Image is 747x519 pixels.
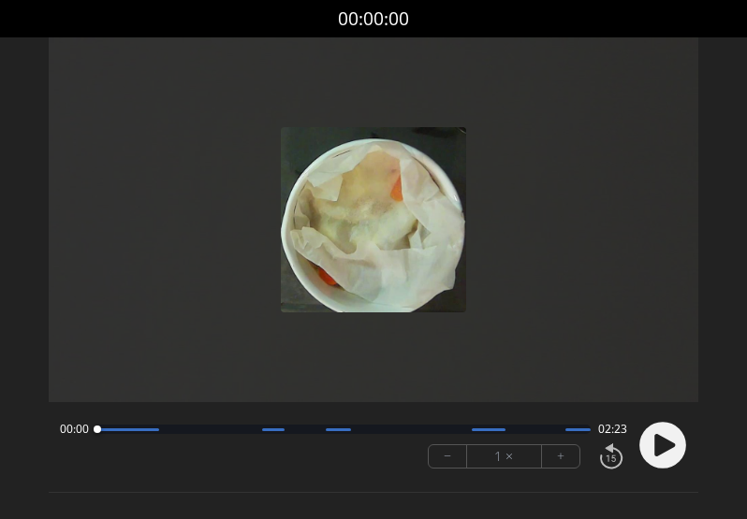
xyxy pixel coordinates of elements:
span: 00:00 [60,422,89,437]
div: 1 × [467,445,542,468]
button: − [429,445,467,468]
span: 02:23 [598,422,627,437]
a: 00:00:00 [338,6,409,33]
button: + [542,445,579,468]
img: Poster Image [281,127,466,312]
